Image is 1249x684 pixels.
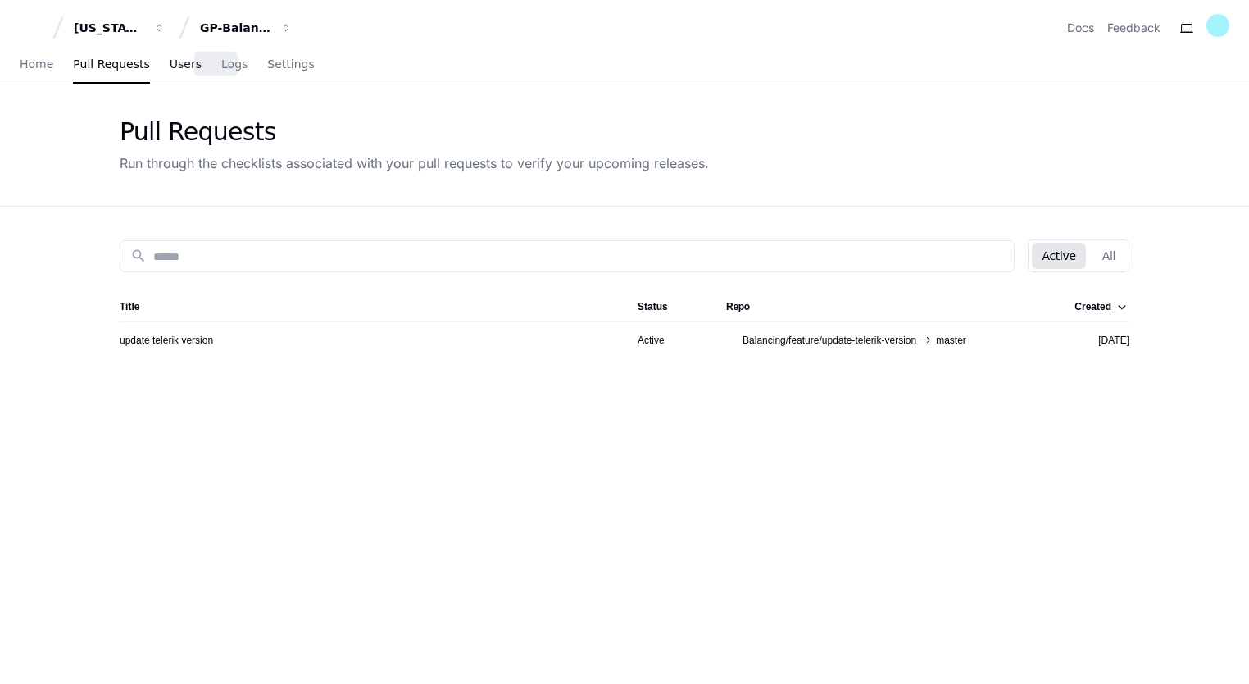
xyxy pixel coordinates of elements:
div: Created [1074,300,1111,313]
div: GP-Balancing [200,20,270,36]
th: Repo [713,292,1045,321]
div: [DATE] [1058,334,1129,347]
div: Created [1074,300,1126,313]
div: Title [120,300,139,313]
div: Status [638,300,668,313]
mat-icon: search [130,248,147,264]
a: Pull Requests [73,46,149,84]
div: Pull Requests [120,117,709,147]
button: All [1092,243,1125,269]
div: Status [638,300,700,313]
button: Active [1032,243,1085,269]
div: Active [638,334,700,347]
span: Logs [221,59,248,69]
div: Title [120,300,611,313]
span: Users [170,59,202,69]
a: Logs [221,46,248,84]
a: Settings [267,46,314,84]
a: Docs [1067,20,1094,36]
a: Home [20,46,53,84]
a: update telerik version [120,334,213,347]
button: Feedback [1107,20,1160,36]
span: master [936,334,966,347]
span: Balancing/feature/update-telerik-version [743,334,916,347]
button: GP-Balancing [193,13,298,43]
div: Run through the checklists associated with your pull requests to verify your upcoming releases. [120,153,709,173]
span: Home [20,59,53,69]
span: Settings [267,59,314,69]
button: [US_STATE] Pacific [67,13,172,43]
span: Pull Requests [73,59,149,69]
a: Users [170,46,202,84]
div: [US_STATE] Pacific [74,20,144,36]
